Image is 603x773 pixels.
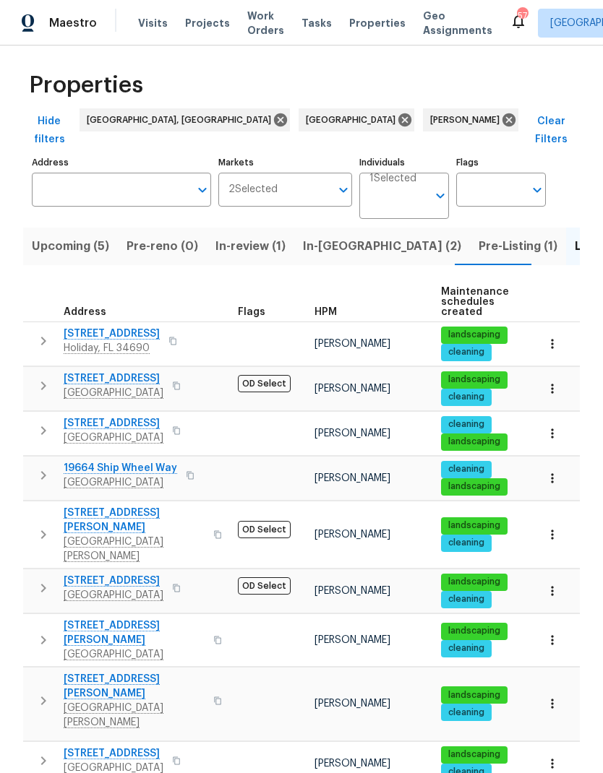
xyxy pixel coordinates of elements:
[315,635,390,645] span: [PERSON_NAME]
[29,78,143,92] span: Properties
[442,748,506,761] span: landscaping
[359,158,449,167] label: Individuals
[192,180,213,200] button: Open
[442,480,506,493] span: landscaping
[349,16,406,30] span: Properties
[523,108,580,152] button: Clear Filters
[529,113,574,148] span: Clear Filters
[442,707,490,719] span: cleaning
[49,16,97,30] span: Maestro
[442,625,506,637] span: landscaping
[430,113,505,127] span: [PERSON_NAME]
[32,158,211,167] label: Address
[64,307,106,317] span: Address
[315,473,390,483] span: [PERSON_NAME]
[456,158,546,167] label: Flags
[442,373,506,386] span: landscaping
[333,180,354,200] button: Open
[441,287,509,317] span: Maintenance schedules created
[238,521,291,538] span: OD Select
[29,113,69,148] span: Hide filters
[315,384,390,394] span: [PERSON_NAME]
[315,428,390,439] span: [PERSON_NAME]
[80,108,290,131] div: [GEOGRAPHIC_DATA], [GEOGRAPHIC_DATA]
[215,236,286,256] span: In-review (1)
[301,18,332,28] span: Tasks
[442,593,490,605] span: cleaning
[218,158,353,167] label: Markets
[442,418,490,431] span: cleaning
[228,183,278,196] span: 2 Selected
[479,236,557,256] span: Pre-Listing (1)
[442,689,506,701] span: landscaping
[369,173,416,185] span: 1 Selected
[138,16,168,30] span: Visits
[423,108,518,131] div: [PERSON_NAME]
[442,463,490,475] span: cleaning
[315,699,390,709] span: [PERSON_NAME]
[442,436,506,448] span: landscaping
[442,329,506,341] span: landscaping
[517,9,527,23] div: 57
[430,186,450,206] button: Open
[306,113,401,127] span: [GEOGRAPHIC_DATA]
[32,236,109,256] span: Upcoming (5)
[185,16,230,30] span: Projects
[238,307,265,317] span: Flags
[238,577,291,595] span: OD Select
[238,375,291,392] span: OD Select
[23,108,75,152] button: Hide filters
[315,307,337,317] span: HPM
[527,180,547,200] button: Open
[315,759,390,769] span: [PERSON_NAME]
[442,642,490,655] span: cleaning
[315,586,390,596] span: [PERSON_NAME]
[315,530,390,540] span: [PERSON_NAME]
[442,537,490,549] span: cleaning
[442,391,490,403] span: cleaning
[299,108,414,131] div: [GEOGRAPHIC_DATA]
[87,113,277,127] span: [GEOGRAPHIC_DATA], [GEOGRAPHIC_DATA]
[127,236,198,256] span: Pre-reno (0)
[442,576,506,588] span: landscaping
[442,346,490,358] span: cleaning
[442,519,506,532] span: landscaping
[247,9,284,38] span: Work Orders
[303,236,461,256] span: In-[GEOGRAPHIC_DATA] (2)
[315,339,390,349] span: [PERSON_NAME]
[423,9,492,38] span: Geo Assignments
